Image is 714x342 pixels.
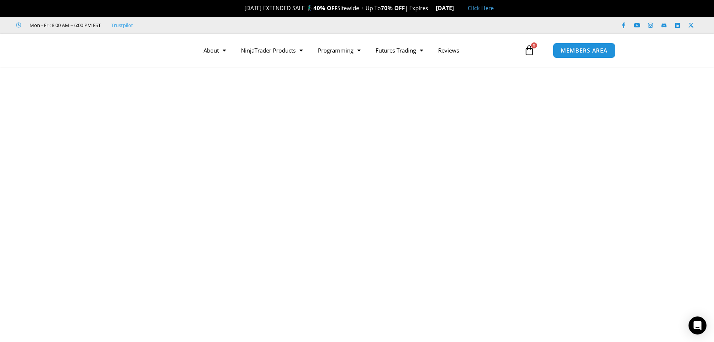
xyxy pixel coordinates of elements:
[238,5,244,11] img: 🎉
[28,21,101,30] span: Mon - Fri: 8:00 AM – 6:00 PM EST
[428,5,434,11] img: ⌛
[531,42,537,48] span: 0
[310,42,368,59] a: Programming
[368,42,431,59] a: Futures Trading
[468,4,494,12] a: Click Here
[561,48,608,53] span: MEMBERS AREA
[436,4,460,12] strong: [DATE]
[553,43,615,58] a: MEMBERS AREA
[431,42,467,59] a: Reviews
[234,42,310,59] a: NinjaTrader Products
[88,37,169,64] img: LogoAI | Affordable Indicators – NinjaTrader
[196,42,522,59] nav: Menu
[454,5,460,11] img: 🏭
[689,316,707,334] div: Open Intercom Messenger
[513,39,546,61] a: 0
[111,21,133,30] a: Trustpilot
[196,42,234,59] a: About
[237,4,436,12] span: [DATE] EXTENDED SALE 🏌️‍♂️ Sitewide + Up To | Expires
[313,4,337,12] strong: 40% OFF
[381,4,405,12] strong: 70% OFF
